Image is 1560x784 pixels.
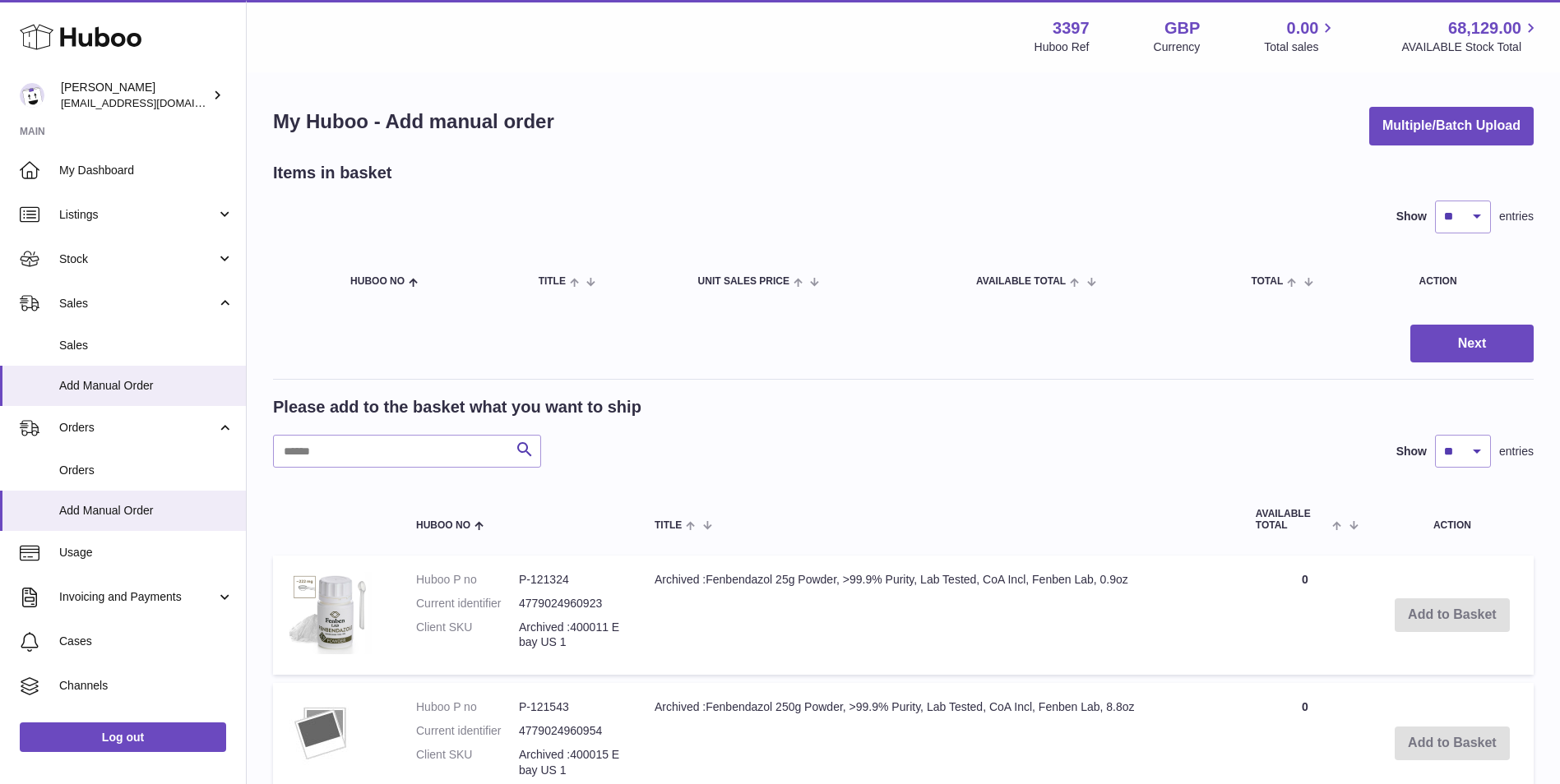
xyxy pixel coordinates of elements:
span: Stock [59,251,216,267]
h2: Items in basket [273,162,392,184]
span: Title [655,520,682,531]
span: entries [1499,444,1534,459]
span: AVAILABLE Stock Total [1401,39,1540,55]
dd: 4779024960954 [519,723,622,739]
span: Orders [59,420,216,436]
dt: Huboo P no [416,572,519,588]
dd: Archived :400011 Ebay US 1 [519,620,622,651]
span: Sales [59,338,234,353]
span: entries [1499,209,1534,224]
div: Action [1419,276,1517,287]
strong: 3397 [1053,17,1090,39]
span: Channels [59,678,234,694]
img: Archived :Fenbendazol 25g Powder, >99.9% Purity, Lab Tested, CoA Incl, Fenben Lab, 0.9oz [289,572,372,654]
dd: 4779024960923 [519,596,622,611]
span: Title [539,276,566,287]
a: 0.00 Total sales [1264,17,1337,55]
span: Cases [59,634,234,649]
dd: Archived :400015 Ebay US 1 [519,747,622,778]
span: Huboo no [416,520,470,531]
a: 68,129.00 AVAILABLE Stock Total [1401,17,1540,55]
img: sales@canchema.com [20,83,44,108]
span: AVAILABLE Total [1256,509,1329,530]
dt: Current identifier [416,723,519,739]
h2: Please add to the basket what you want to ship [273,396,641,418]
span: Listings [59,207,216,223]
span: My Dashboard [59,163,234,178]
strong: GBP [1164,17,1200,39]
h1: My Huboo - Add manual order [273,108,554,135]
span: Unit Sales Price [698,276,789,287]
dd: P-121543 [519,699,622,715]
dt: Client SKU [416,620,519,651]
label: Show [1396,209,1427,224]
span: Add Manual Order [59,503,234,519]
label: Show [1396,444,1427,459]
div: Huboo Ref [1035,39,1090,55]
dt: Current identifier [416,596,519,611]
dd: P-121324 [519,572,622,588]
button: Multiple/Batch Upload [1369,107,1534,145]
button: Next [1410,325,1534,363]
dt: Client SKU [416,747,519,778]
a: Log out [20,722,226,752]
span: Sales [59,296,216,311]
span: Usage [59,545,234,560]
div: Currency [1154,39,1201,55]
span: Total sales [1264,39,1337,55]
span: 0.00 [1287,17,1319,39]
div: [PERSON_NAME] [61,80,209,111]
span: Add Manual Order [59,378,234,394]
td: Archived :Fenbendazol 25g Powder, >99.9% Purity, Lab Tested, CoA Incl, Fenben Lab, 0.9oz [638,556,1239,676]
td: 0 [1239,556,1371,676]
span: 68,129.00 [1448,17,1521,39]
span: Invoicing and Payments [59,589,216,605]
span: Orders [59,463,234,478]
dt: Huboo P no [416,699,519,715]
img: Archived :Fenbendazol 250g Powder, >99.9% Purity, Lab Tested, CoA Incl, Fenben Lab, 8.8oz [289,699,355,765]
span: [EMAIL_ADDRESS][DOMAIN_NAME] [61,96,242,109]
th: Action [1371,492,1534,546]
span: Total [1251,276,1283,287]
span: Huboo no [350,276,405,287]
span: AVAILABLE Total [976,276,1066,287]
